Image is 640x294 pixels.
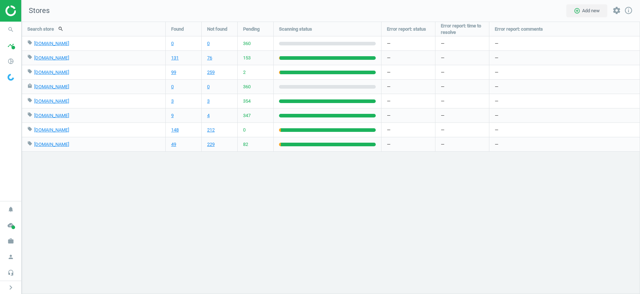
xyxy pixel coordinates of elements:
[243,127,246,133] span: 0
[207,141,215,148] a: 229
[171,112,174,119] a: 9
[489,36,640,50] div: —
[4,39,18,52] i: timeline
[54,23,68,35] button: search
[207,55,212,61] a: 76
[441,84,444,90] span: —
[441,69,444,76] span: —
[34,84,69,89] a: [DOMAIN_NAME]
[171,141,176,148] a: 49
[207,26,227,32] span: Not found
[207,98,210,104] a: 3
[243,69,246,76] span: 2
[381,51,435,65] div: —
[381,123,435,137] div: —
[489,80,640,94] div: —
[381,65,435,79] div: —
[34,55,69,61] a: [DOMAIN_NAME]
[4,54,18,68] i: pie_chart_outlined
[489,137,640,151] div: —
[171,84,174,90] a: 0
[8,74,14,81] img: wGWNvw8QSZomAAAAABJRU5ErkJggg==
[22,6,50,16] span: Stores
[34,70,69,75] a: [DOMAIN_NAME]
[207,69,215,76] a: 259
[6,283,15,292] i: chevron_right
[34,98,69,104] a: [DOMAIN_NAME]
[609,3,624,18] button: settings
[243,40,251,47] span: 360
[243,98,251,104] span: 354
[2,283,20,292] button: chevron_right
[279,26,312,32] span: Scanning status
[381,108,435,122] div: —
[22,22,165,36] div: Search store
[4,23,18,36] i: search
[171,127,179,133] a: 148
[34,142,69,147] a: [DOMAIN_NAME]
[574,8,580,14] i: add_circle_outline
[4,218,18,232] i: cloud_done
[381,94,435,108] div: —
[381,36,435,50] div: —
[441,127,444,133] span: —
[387,26,426,32] span: Error report: status
[243,55,251,61] span: 153
[27,83,32,88] i: local_mall
[441,55,444,61] span: —
[27,69,32,74] i: local_offer
[4,202,18,216] i: notifications
[441,141,444,148] span: —
[441,23,484,36] span: Error report: time to resolve
[27,112,32,117] i: local_offer
[34,127,69,133] a: [DOMAIN_NAME]
[4,250,18,264] i: person
[381,80,435,94] div: —
[5,5,56,16] img: ajHJNr6hYgQAAAAASUVORK5CYII=
[489,94,640,108] div: —
[243,26,260,32] span: Pending
[495,26,543,32] span: Error report: comments
[243,112,251,119] span: 347
[171,26,184,32] span: Found
[34,113,69,118] a: [DOMAIN_NAME]
[4,234,18,248] i: work
[624,6,633,15] a: info_outline
[243,141,248,148] span: 82
[441,98,444,104] span: —
[489,123,640,137] div: —
[489,51,640,65] div: —
[207,84,210,90] a: 0
[381,137,435,151] div: —
[207,127,215,133] a: 212
[171,55,179,61] a: 131
[27,54,32,59] i: local_offer
[441,40,444,47] span: —
[171,69,176,76] a: 99
[489,65,640,79] div: —
[243,84,251,90] span: 360
[441,112,444,119] span: —
[171,98,174,104] a: 3
[489,108,640,122] div: —
[207,40,210,47] a: 0
[207,112,210,119] a: 4
[612,6,621,15] i: settings
[34,41,69,46] a: [DOMAIN_NAME]
[27,141,32,146] i: local_offer
[4,266,18,280] i: headset_mic
[27,126,32,132] i: local_offer
[171,40,174,47] a: 0
[27,98,32,103] i: local_offer
[27,40,32,45] i: local_offer
[566,4,607,17] button: add_circle_outlineAdd new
